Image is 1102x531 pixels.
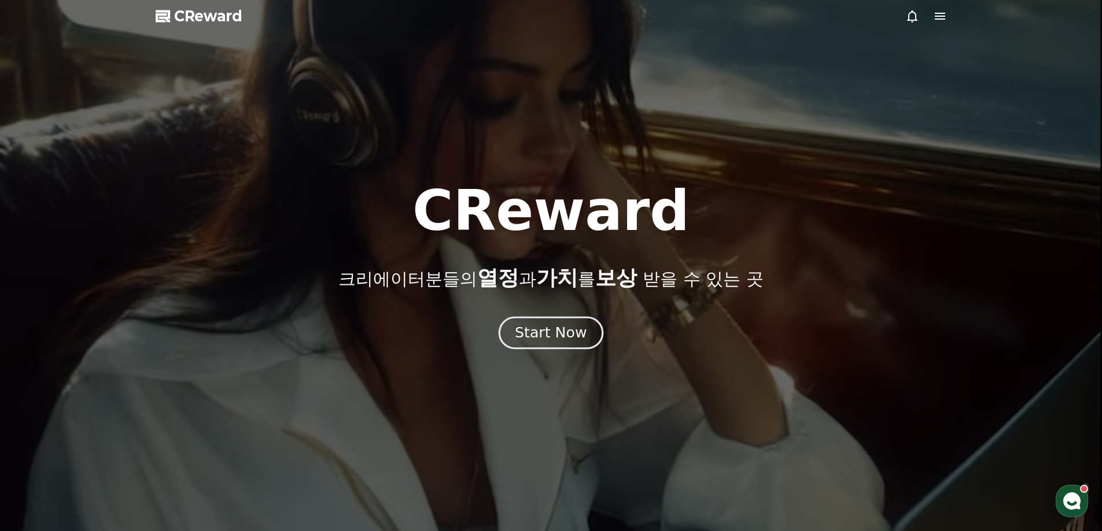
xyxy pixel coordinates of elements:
a: CReward [156,7,242,25]
a: Start Now [501,329,601,340]
span: 가치 [536,266,578,289]
a: 설정 [149,366,222,395]
span: 보상 [595,266,637,289]
span: CReward [174,7,242,25]
button: Start Now [499,316,603,349]
p: 크리에이터분들의 과 를 받을 수 있는 곳 [338,266,763,289]
a: 대화 [76,366,149,395]
div: Start Now [515,323,587,343]
h1: CReward [412,183,690,239]
span: 홈 [36,384,43,393]
span: 대화 [106,384,120,393]
span: 열정 [477,266,519,289]
a: 홈 [3,366,76,395]
span: 설정 [179,384,193,393]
